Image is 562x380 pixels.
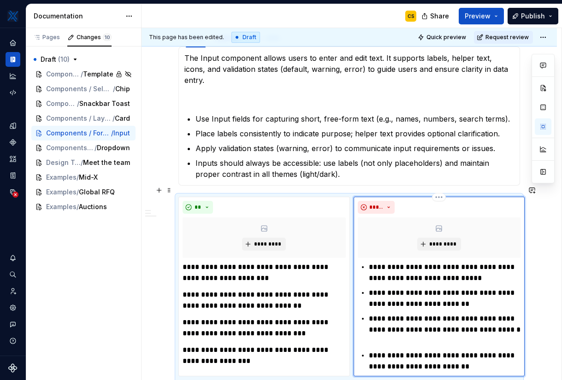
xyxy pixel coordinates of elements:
p: Use Input fields for capturing short, free-form text (e.g., names, numbers, search terms). [195,113,514,124]
span: Input [113,129,130,138]
span: Template [83,70,113,79]
span: Card [115,114,130,123]
span: Auctions [79,202,107,211]
a: Components / Form Fields/Input [31,126,136,140]
span: / [77,187,79,197]
a: Components/Template [31,67,136,82]
span: ( 10 ) [58,55,70,63]
a: Design Team/Meet the team [31,155,136,170]
span: / [95,143,97,152]
a: Examples/Auctions [31,199,136,214]
button: Request review [474,31,533,44]
span: Components / Form Fields [46,129,111,138]
span: Components [46,70,81,79]
div: Changes [77,34,112,41]
img: 6599c211-2218-4379-aa47-474b768e6477.png [7,11,18,22]
span: Share [430,12,449,21]
a: Data sources [6,185,20,199]
p: The Input component allows users to enter and edit text. It supports labels, helper text, icons, ... [184,53,514,86]
span: Components / Layout [46,114,112,123]
div: Draft [231,32,260,43]
a: Examples/Global RFQ [31,185,136,199]
span: Components / Notification/Alerts [46,99,77,108]
a: Components [6,135,20,150]
span: Dropdown [97,143,130,152]
a: Home [6,35,20,50]
span: Chip [115,84,130,94]
section-item: Usage [184,53,514,180]
a: Examples/Mid-X [31,170,136,185]
span: Global RFQ [79,187,115,197]
span: Components / Form Fields [46,143,95,152]
span: / [77,202,79,211]
span: Examples [46,173,77,182]
div: Pages [33,34,60,41]
a: Components / Layout/Card [31,111,136,126]
a: Code automation [6,85,20,100]
span: / [77,99,79,108]
p: Place labels consistently to indicate purpose; helper text provides optional clarification. [195,128,514,139]
span: / [77,173,79,182]
span: Examples [46,187,77,197]
a: Storybook stories [6,168,20,183]
span: Preview [465,12,491,21]
a: Settings [6,300,20,315]
div: CS [408,12,414,20]
span: Quick preview [426,34,466,41]
svg: Supernova Logo [8,363,18,373]
a: Components / Form Fields/Dropdown [31,140,136,155]
button: Notifications [6,251,20,265]
span: / [81,70,83,79]
button: Publish [508,8,558,24]
span: / [81,158,83,167]
span: Design Team [46,158,81,167]
span: / [112,114,115,123]
span: Examples [46,202,77,211]
span: Request review [485,34,529,41]
div: Documentation [34,12,121,21]
a: Components / Selection/Chip [31,82,136,96]
button: Quick preview [415,31,470,44]
a: Analytics [6,69,20,83]
span: This page has been edited. [149,34,224,41]
span: Components / Selection [46,84,113,94]
button: Search ⌘K [6,267,20,282]
span: / [111,129,113,138]
a: Design tokens [6,118,20,133]
button: Draft (10) [31,52,136,67]
span: Publish [521,12,545,21]
button: Contact support [6,317,20,332]
button: Preview [459,8,504,24]
a: Components / Notification/Alerts/Snackbar Toast [31,96,136,111]
span: / [113,84,115,94]
button: Share [417,8,455,24]
span: Mid-X [79,173,98,182]
a: Invite team [6,284,20,298]
p: Apply validation states (warning, error) to communicate input requirements or issues. [195,143,514,154]
span: Meet the team [83,158,130,167]
p: Inputs should always be accessible: use labels (not only placeholders) and maintain proper contra... [195,158,514,180]
span: Draft [41,55,70,64]
span: 10 [103,34,112,41]
a: Assets [6,152,20,166]
span: Snackbar Toast [79,99,130,108]
a: Documentation [6,52,20,67]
